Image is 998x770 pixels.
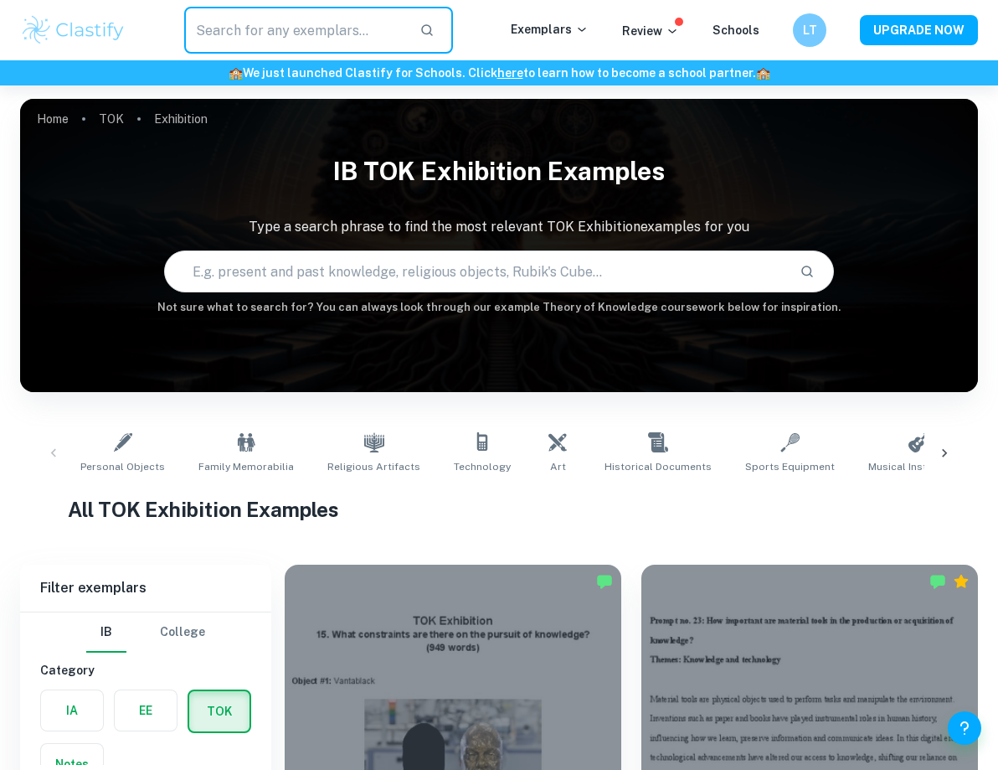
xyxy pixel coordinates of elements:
button: Help and Feedback [948,711,981,745]
span: Musical Instruments [868,459,968,474]
span: Personal Objects [80,459,165,474]
h6: Filter exemplars [20,565,271,612]
span: 🏫 [229,66,243,80]
button: IA [41,690,103,731]
p: Type a search phrase to find the most relevant TOK Exhibition examples for you [20,217,978,237]
input: Search for any exemplars... [184,7,406,54]
p: Exhibition [154,110,208,128]
button: LT [793,13,826,47]
input: E.g. present and past knowledge, religious objects, Rubik's Cube... [165,248,787,295]
a: Schools [712,23,759,37]
img: Clastify logo [20,13,126,47]
div: Premium [953,573,970,590]
p: Exemplars [511,20,589,39]
div: Filter type choice [86,612,205,653]
span: Technology [454,459,511,474]
button: College [160,612,205,653]
span: 🏫 [756,66,770,80]
h1: IB TOK Exhibition examples [20,146,978,197]
a: TOK [99,107,124,131]
h6: Not sure what to search for? You can always look through our example Theory of Knowledge coursewo... [20,299,978,316]
h6: Category [40,661,251,680]
img: Marked [929,573,946,590]
a: Home [37,107,69,131]
span: Art [550,459,566,474]
button: Search [793,257,821,286]
span: Family Memorabilia [198,459,294,474]
h1: All TOK Exhibition Examples [68,494,930,525]
img: Marked [596,573,613,590]
span: Sports Equipment [745,459,835,474]
button: UPGRADE NOW [860,15,978,45]
span: Historical Documents [604,459,712,474]
button: IB [86,612,126,653]
span: Religious Artifacts [327,459,420,474]
h6: We just launched Clastify for Schools. Click to learn how to become a school partner. [3,64,995,82]
h6: LT [800,21,820,39]
button: TOK [189,691,249,731]
button: EE [115,690,177,731]
a: here [497,66,523,80]
p: Review [622,22,679,40]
